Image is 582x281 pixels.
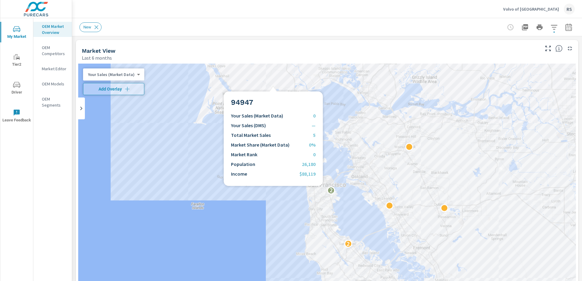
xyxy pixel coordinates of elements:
[33,64,72,73] div: Market Editor
[2,109,31,124] span: Leave Feedback
[329,187,333,194] p: 2
[82,54,112,61] p: Last 6 months
[2,25,31,40] span: My Market
[82,48,115,54] h5: Market View
[563,21,575,33] button: Select Date Range
[86,86,142,92] span: Add Overlay
[533,21,546,33] button: Print Report
[88,72,135,77] p: Your Sales (Market Data)
[555,45,563,52] span: Find the biggest opportunities in your market for your inventory. Understand by postal code where...
[503,6,559,12] p: Volvo of [GEOGRAPHIC_DATA]
[80,25,95,29] span: New
[548,21,560,33] button: Apply Filters
[42,96,67,108] p: OEM Segments
[519,21,531,33] button: "Export Report to PDF"
[83,83,144,95] button: Add Overlay
[33,43,72,58] div: OEM Competitors
[0,18,33,130] div: nav menu
[42,45,67,57] p: OEM Competitors
[33,79,72,88] div: OEM Models
[42,81,67,87] p: OEM Models
[83,72,139,78] div: Your Sales (Market Data)
[346,240,350,247] p: 2
[33,94,72,110] div: OEM Segments
[42,66,67,72] p: Market Editor
[543,44,553,53] button: Make Fullscreen
[2,81,31,96] span: Driver
[79,22,102,32] div: New
[33,22,72,37] div: OEM Market Overview
[42,23,67,35] p: OEM Market Overview
[564,4,575,15] div: RS
[2,53,31,68] span: Tier2
[565,44,575,53] button: Minimize Widget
